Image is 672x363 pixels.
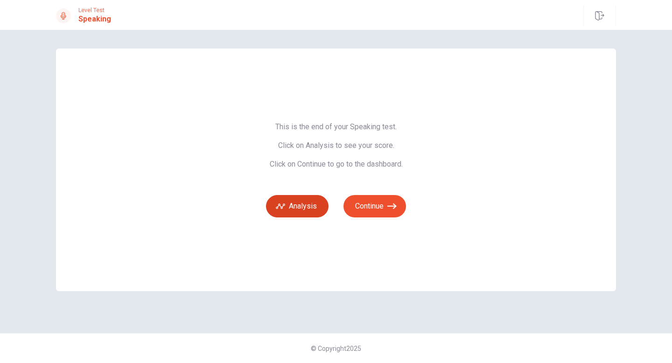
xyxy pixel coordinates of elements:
span: Level Test [78,7,111,14]
button: Analysis [266,195,329,217]
button: Continue [343,195,406,217]
h1: Speaking [78,14,111,25]
span: © Copyright 2025 [311,345,361,352]
span: This is the end of your Speaking test. Click on Analysis to see your score. Click on Continue to ... [266,122,406,169]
